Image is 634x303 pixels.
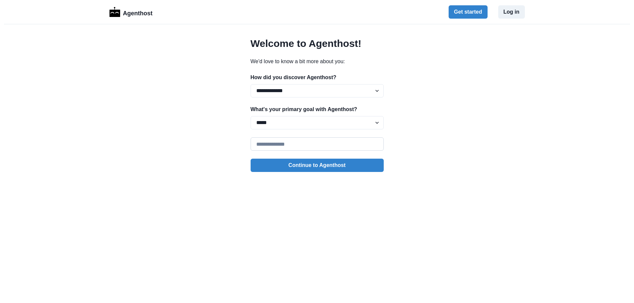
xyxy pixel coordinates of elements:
[251,105,384,113] p: What's your primary goal with Agenthost?
[251,38,384,50] h2: Welcome to Agenthost!
[109,6,153,18] a: LogoAgenthost
[251,58,384,66] p: We'd love to know a bit more about you:
[123,6,152,18] p: Agenthost
[449,5,487,19] button: Get started
[109,7,120,17] img: Logo
[498,5,525,19] button: Log in
[251,159,384,172] button: Continue to Agenthost
[251,74,384,81] p: How did you discover Agenthost?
